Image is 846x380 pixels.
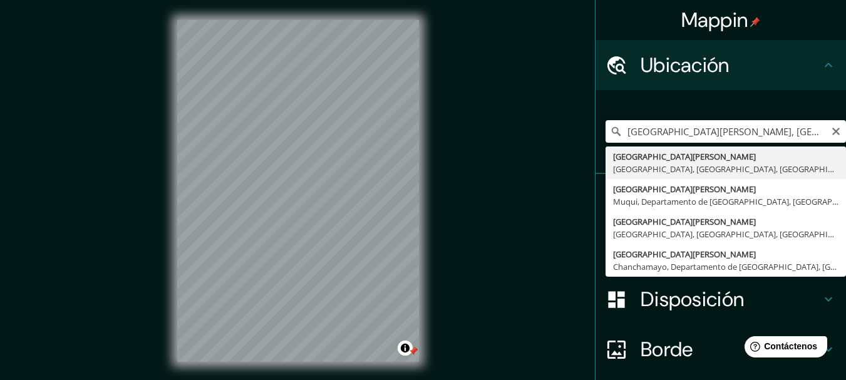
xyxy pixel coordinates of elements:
div: [GEOGRAPHIC_DATA][PERSON_NAME] [613,183,838,195]
font: Ubicación [641,52,730,78]
button: Activar o desactivar atribución [398,341,413,356]
font: Borde [641,336,693,362]
input: Elige tu ciudad o zona [606,120,846,143]
canvas: Mapa [177,20,419,362]
div: [GEOGRAPHIC_DATA], [GEOGRAPHIC_DATA], [GEOGRAPHIC_DATA] [613,163,838,175]
div: Muqui, Departamento de [GEOGRAPHIC_DATA], [GEOGRAPHIC_DATA] [613,195,838,208]
button: Claro [831,125,841,136]
font: Mappin [681,7,748,33]
div: Chanchamayo, Departamento de [GEOGRAPHIC_DATA], [GEOGRAPHIC_DATA] [613,260,838,273]
div: Ubicación [596,40,846,90]
iframe: Lanzador de widgets de ayuda [735,331,832,366]
div: [GEOGRAPHIC_DATA], [GEOGRAPHIC_DATA], [GEOGRAPHIC_DATA] [613,228,838,240]
div: Patas [596,174,846,224]
div: Borde [596,324,846,374]
div: [GEOGRAPHIC_DATA][PERSON_NAME] [613,215,838,228]
img: pin-icon.png [750,17,760,27]
div: [GEOGRAPHIC_DATA][PERSON_NAME] [613,150,838,163]
font: Disposición [641,286,744,312]
div: Estilo [596,224,846,274]
div: [GEOGRAPHIC_DATA][PERSON_NAME] [613,248,838,260]
div: Disposición [596,274,846,324]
